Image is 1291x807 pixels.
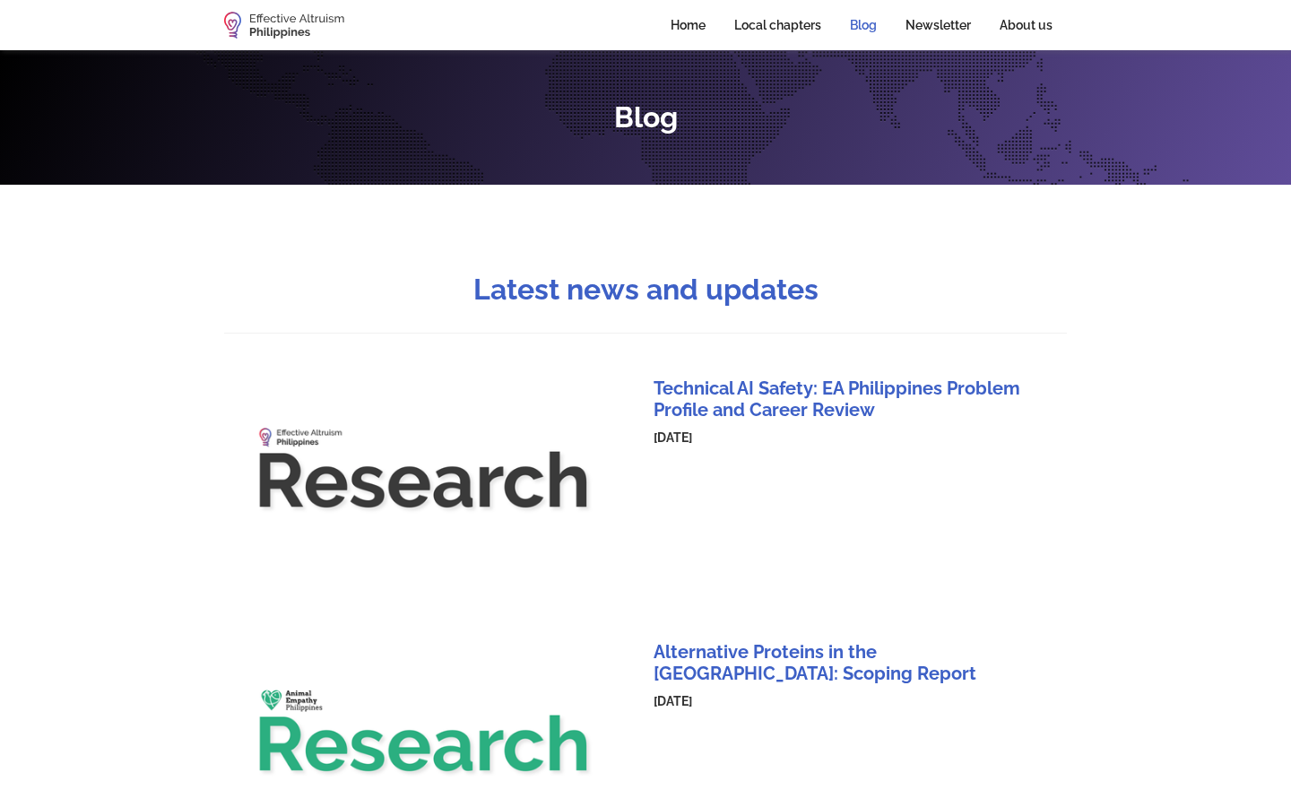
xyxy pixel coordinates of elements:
[654,641,1043,684] h4: Alternative Proteins in the [GEOGRAPHIC_DATA]: Scoping Report
[654,692,1043,710] div: [DATE]
[891,5,985,45] a: Newsletter
[985,5,1067,45] a: About us
[836,5,891,45] a: Blog
[614,101,678,134] h2: Blog
[654,377,1043,409] a: Technical AI Safety: EA Philippines Problem Profile and Career Review
[224,12,344,39] a: home
[654,641,1043,672] a: Alternative Proteins in the [GEOGRAPHIC_DATA]: Scoping Report
[720,5,836,45] a: Local chapters
[654,429,1043,447] div: [DATE]
[654,377,1043,421] h4: Technical AI Safety: EA Philippines Problem Profile and Career Review
[656,5,720,45] a: Home
[473,273,819,306] h2: Latest news and updates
